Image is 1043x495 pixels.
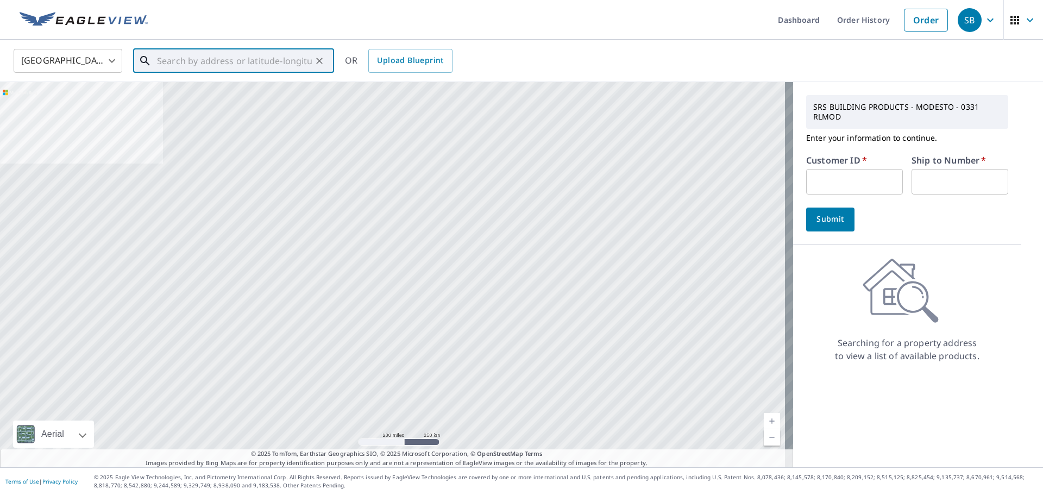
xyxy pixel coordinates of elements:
label: Customer ID [806,156,867,165]
input: Search by address or latitude-longitude [157,46,312,76]
a: OpenStreetMap [477,449,523,458]
div: SB [958,8,982,32]
p: | [5,478,78,485]
div: OR [345,49,453,73]
img: EV Logo [20,12,148,28]
a: Privacy Policy [42,478,78,485]
a: Terms of Use [5,478,39,485]
p: Searching for a property address to view a list of available products. [834,336,980,362]
button: Submit [806,208,854,231]
span: Submit [815,212,846,226]
div: Aerial [38,421,67,448]
span: © 2025 TomTom, Earthstar Geographics SIO, © 2025 Microsoft Corporation, © [251,449,543,459]
p: © 2025 Eagle View Technologies, Inc. and Pictometry International Corp. All Rights Reserved. Repo... [94,473,1038,490]
div: Aerial [13,421,94,448]
div: [GEOGRAPHIC_DATA] [14,46,122,76]
a: Order [904,9,948,32]
a: Current Level 5, Zoom In [764,413,780,429]
label: Ship to Number [912,156,986,165]
button: Clear [312,53,327,68]
p: Enter your information to continue. [806,129,1008,147]
a: Current Level 5, Zoom Out [764,429,780,446]
p: SRS BUILDING PRODUCTS - MODESTO - 0331 RLMOD [809,98,1006,126]
a: Terms [525,449,543,458]
a: Upload Blueprint [368,49,452,73]
span: Upload Blueprint [377,54,443,67]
